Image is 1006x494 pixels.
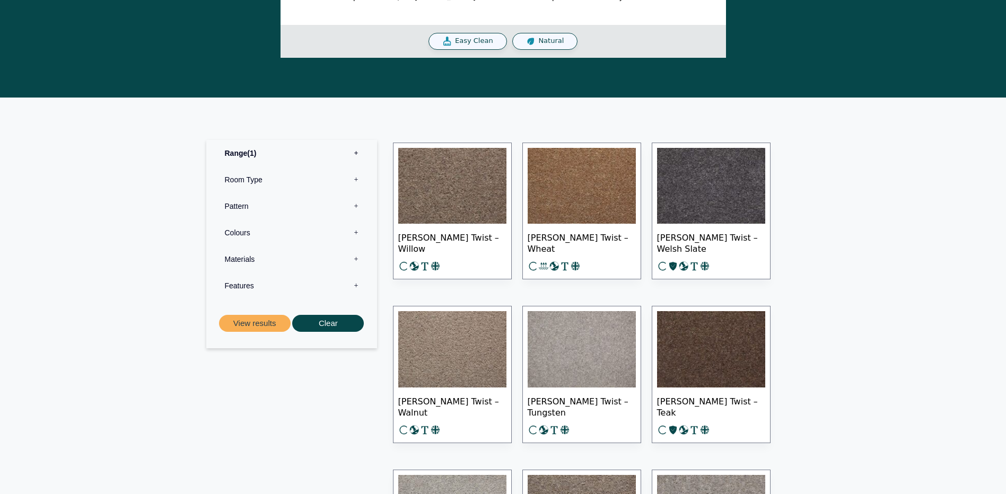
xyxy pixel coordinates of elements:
[214,246,369,272] label: Materials
[393,143,512,280] a: [PERSON_NAME] Twist – Willow
[528,224,636,261] span: [PERSON_NAME] Twist – Wheat
[522,143,641,280] a: [PERSON_NAME] Twist – Wheat
[398,311,506,387] img: Tomkinson Twist - Walnut
[538,37,564,46] span: Natural
[652,306,771,443] a: [PERSON_NAME] Twist – Teak
[528,387,636,425] span: [PERSON_NAME] Twist – Tungsten
[657,311,765,387] img: Tomkinson Twist - Teak
[214,140,369,166] label: Range
[214,166,369,193] label: Room Type
[214,219,369,246] label: Colours
[657,148,765,224] img: Tomkinson Twist Welsh Slate
[657,387,765,425] span: [PERSON_NAME] Twist – Teak
[398,224,506,261] span: [PERSON_NAME] Twist – Willow
[455,37,493,46] span: Easy Clean
[652,143,771,280] a: [PERSON_NAME] Twist – Welsh Slate
[398,148,506,224] img: Tomkinson Twist Willow
[528,148,636,224] img: Tomkinson Twist - Wheat
[214,193,369,219] label: Pattern
[522,306,641,443] a: [PERSON_NAME] Twist – Tungsten
[393,306,512,443] a: [PERSON_NAME] Twist – Walnut
[292,315,364,332] button: Clear
[219,315,291,332] button: View results
[657,224,765,261] span: [PERSON_NAME] Twist – Welsh Slate
[247,149,256,157] span: 1
[398,387,506,425] span: [PERSON_NAME] Twist – Walnut
[214,272,369,299] label: Features
[528,311,636,387] img: Tomkinson Twist Tungsten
